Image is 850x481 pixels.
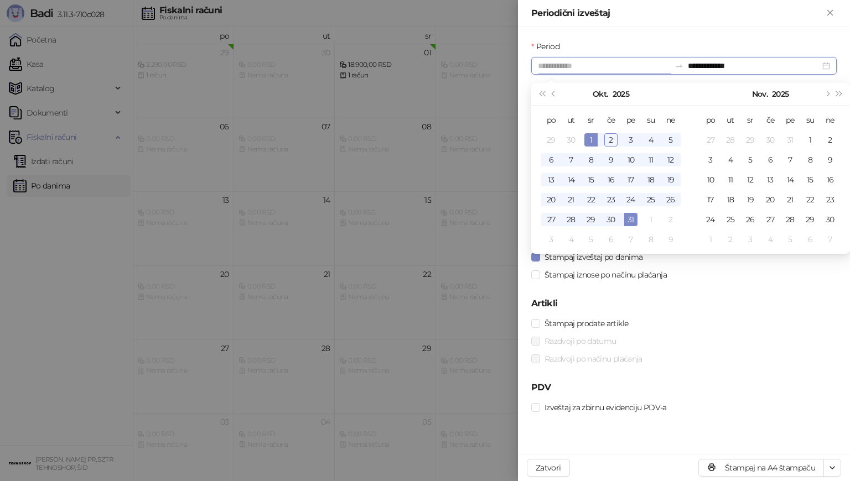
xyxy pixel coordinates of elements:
[601,229,621,249] td: 2025-11-06
[564,193,578,206] div: 21
[804,153,817,166] div: 8
[540,401,671,414] span: Izveštaj za zbirnu evidenciju PDV-a
[760,150,780,170] td: 2025-11-06
[661,150,681,170] td: 2025-10-12
[823,133,837,147] div: 2
[621,150,641,170] td: 2025-10-10
[804,173,817,186] div: 15
[740,229,760,249] td: 2025-12-03
[780,229,800,249] td: 2025-12-05
[644,173,657,186] div: 18
[541,150,561,170] td: 2025-10-06
[584,153,598,166] div: 8
[800,210,820,229] td: 2025-11-29
[541,110,561,130] th: po
[701,170,721,190] td: 2025-11-10
[601,170,621,190] td: 2025-10-16
[545,173,558,186] div: 13
[804,193,817,206] div: 22
[701,130,721,150] td: 2025-10-27
[744,133,757,147] div: 29
[744,153,757,166] div: 5
[764,233,777,246] div: 4
[820,190,840,210] td: 2025-11-23
[780,110,800,130] th: pe
[531,40,566,53] label: Period
[721,170,740,190] td: 2025-11-11
[760,229,780,249] td: 2025-12-04
[641,130,661,150] td: 2025-10-04
[780,130,800,150] td: 2025-10-31
[780,150,800,170] td: 2025-11-07
[675,61,683,70] span: to
[724,233,737,246] div: 2
[704,193,717,206] div: 17
[527,459,570,477] button: Zatvori
[701,110,721,130] th: po
[664,153,677,166] div: 12
[541,229,561,249] td: 2025-11-03
[641,110,661,130] th: su
[545,193,558,206] div: 20
[541,170,561,190] td: 2025-10-13
[584,173,598,186] div: 15
[564,233,578,246] div: 4
[764,153,777,166] div: 6
[721,130,740,150] td: 2025-10-28
[661,170,681,190] td: 2025-10-19
[780,170,800,190] td: 2025-11-14
[784,133,797,147] div: 31
[604,133,618,147] div: 2
[760,210,780,229] td: 2025-11-27
[644,193,657,206] div: 25
[704,133,717,147] div: 27
[800,229,820,249] td: 2025-12-06
[823,213,837,226] div: 30
[661,130,681,150] td: 2025-10-05
[601,110,621,130] th: če
[561,210,581,229] td: 2025-10-28
[760,130,780,150] td: 2025-10-30
[604,233,618,246] div: 6
[780,210,800,229] td: 2025-11-28
[704,233,717,246] div: 1
[561,130,581,150] td: 2025-09-30
[541,190,561,210] td: 2025-10-20
[721,229,740,249] td: 2025-12-02
[564,133,578,147] div: 30
[581,150,601,170] td: 2025-10-08
[764,193,777,206] div: 20
[540,251,647,263] span: Štampaj izveštaj po danima
[641,190,661,210] td: 2025-10-25
[621,190,641,210] td: 2025-10-24
[593,83,608,105] button: Izaberi mesec
[581,170,601,190] td: 2025-10-15
[780,190,800,210] td: 2025-11-21
[744,173,757,186] div: 12
[661,190,681,210] td: 2025-10-26
[701,210,721,229] td: 2025-11-24
[581,229,601,249] td: 2025-11-05
[581,130,601,150] td: 2025-10-01
[545,133,558,147] div: 29
[644,133,657,147] div: 4
[545,153,558,166] div: 6
[541,210,561,229] td: 2025-10-27
[561,110,581,130] th: ut
[581,190,601,210] td: 2025-10-22
[641,229,661,249] td: 2025-11-08
[624,233,637,246] div: 7
[721,150,740,170] td: 2025-11-04
[721,210,740,229] td: 2025-11-25
[561,150,581,170] td: 2025-10-07
[531,7,823,20] div: Periodični izveštaj
[540,335,620,347] span: Razdvoji po datumu
[561,190,581,210] td: 2025-10-21
[784,233,797,246] div: 5
[820,170,840,190] td: 2025-11-16
[823,233,837,246] div: 7
[540,317,633,330] span: Štampaj prodate artikle
[784,213,797,226] div: 28
[581,210,601,229] td: 2025-10-29
[744,193,757,206] div: 19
